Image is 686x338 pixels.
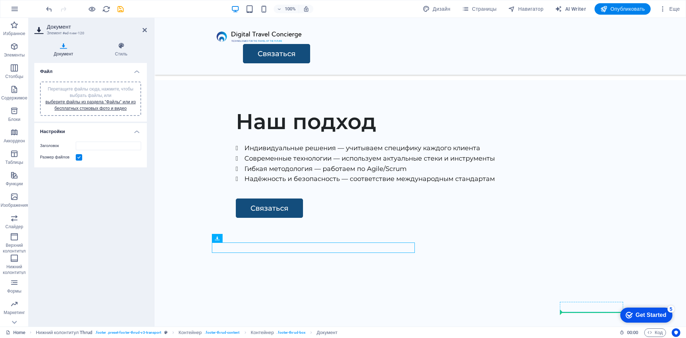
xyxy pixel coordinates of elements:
[3,31,25,36] p: Избранное
[647,328,663,337] span: Код
[6,328,25,337] a: Щелкните для отмены выбора. Дважды щелкните, чтобы открыть Страницы
[53,1,60,9] div: 5
[627,328,638,337] span: 00 00
[277,328,305,337] span: . footer-thrud-box
[505,3,546,15] button: Навигатор
[274,5,299,13] button: 100%
[5,224,23,230] p: Слайдер
[47,24,147,30] h2: Документ
[5,74,24,79] p: Столбцы
[34,42,95,57] h4: Документ
[40,153,76,162] label: Размер файлов
[88,5,96,13] button: Нажмите здесь, чтобы выйти из режима предварительного просмотра и продолжить редактирование
[6,4,58,19] div: Get Started 5 items remaining, 0% complete
[659,5,680,13] span: Еще
[600,5,645,13] span: Опубликовать
[34,63,147,76] h4: Файл
[164,330,168,334] i: Этот элемент является настраиваемым пресетом
[420,3,453,15] button: Дизайн
[656,3,683,15] button: Еще
[284,5,296,13] h6: 100%
[632,330,633,335] span: :
[6,181,23,187] p: Функции
[4,52,25,58] p: Элементы
[317,328,337,337] span: Щелкните, чтобы выбрать. Дважды щелкните, чтобы изменить
[1,95,28,101] p: Содержимое
[45,5,53,13] button: undo
[179,328,202,337] span: Щелкните, чтобы выбрать. Дважды щелкните, чтобы изменить
[672,328,680,337] button: Usercentrics
[459,3,499,15] button: Страницы
[116,5,125,13] button: save
[4,310,25,315] p: Маркетинг
[508,5,543,13] span: Навигатор
[1,202,28,208] p: Изображения
[102,5,110,13] i: Перезагрузить страницу
[45,99,136,111] a: выберите файлы из раздела "Файлы" или из бесплатных стоковых фото и видео
[47,30,133,36] h3: Элемент #ed-new-120
[102,5,110,13] button: reload
[552,3,589,15] button: AI Writer
[462,5,497,13] span: Страницы
[95,328,161,337] span: . footer .preset-footer-thrud-v3-transport
[45,5,53,13] i: Отменить: Добавить элемент (Ctrl+Z)
[4,138,25,144] p: Аккордеон
[36,328,338,337] nav: breadcrumb
[423,5,451,13] span: Дизайн
[34,123,147,136] h4: Настройки
[205,328,240,337] span: . footer-thrud-content
[620,328,638,337] h6: Время сеанса
[116,5,125,13] i: Сохранить (Ctrl+S)
[40,142,76,150] label: Заголовок
[595,3,651,15] button: Опубликовать
[21,8,52,14] div: Get Started
[5,160,23,165] p: Таблицы
[95,42,147,57] h4: Стиль
[251,328,274,337] span: Щелкните, чтобы выбрать. Дважды щелкните, чтобы изменить
[7,288,21,294] p: Формы
[8,117,20,122] p: Блоки
[420,3,453,15] div: Дизайн (Ctrl+Alt+Y)
[303,6,309,12] i: При изменении размера уровень масштабирования подстраивается автоматически в соответствии с выбра...
[45,87,136,111] span: Перетащите файлы сюда, нажмите, чтобы выбрать файлы, или
[36,328,92,337] span: Щелкните, чтобы выбрать. Дважды щелкните, чтобы изменить
[555,5,586,13] span: AI Writer
[644,328,666,337] button: Код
